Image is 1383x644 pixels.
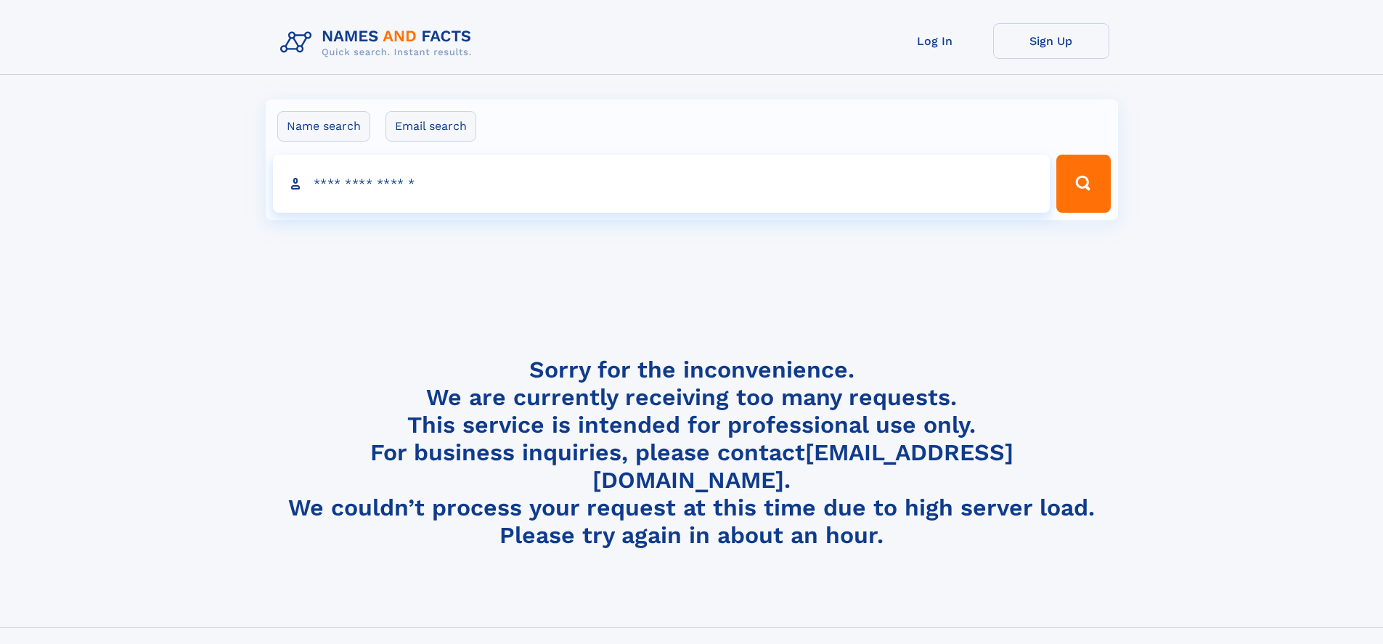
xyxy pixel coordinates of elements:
[273,155,1050,213] input: search input
[274,356,1109,550] h4: Sorry for the inconvenience. We are currently receiving too many requests. This service is intend...
[877,23,993,59] a: Log In
[592,439,1013,494] a: [EMAIL_ADDRESS][DOMAIN_NAME]
[993,23,1109,59] a: Sign Up
[274,23,484,62] img: Logo Names and Facts
[277,111,370,142] label: Name search
[1056,155,1110,213] button: Search Button
[385,111,476,142] label: Email search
